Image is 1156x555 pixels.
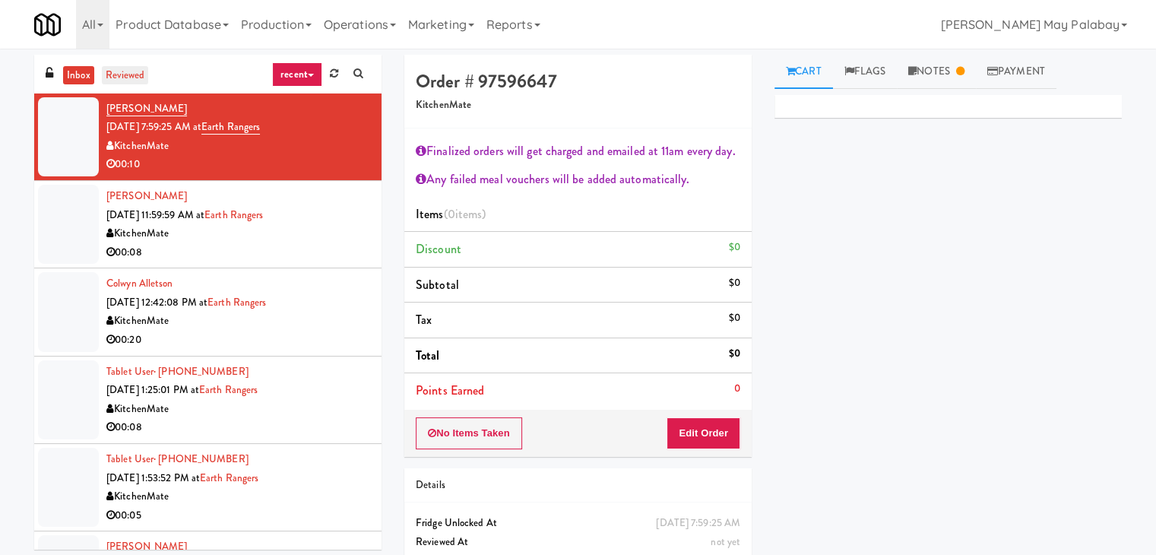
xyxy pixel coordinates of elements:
div: $0 [729,309,740,328]
span: Items [416,205,486,223]
a: Colwyn Alletson [106,276,173,290]
div: KitchenMate [106,487,370,506]
div: $0 [729,238,740,257]
div: 00:05 [106,506,370,525]
img: Micromart [34,11,61,38]
div: Fridge Unlocked At [416,514,740,533]
div: $0 [729,344,740,363]
div: Details [416,476,740,495]
div: Any failed meal vouchers will be added automatically. [416,168,740,191]
div: Reviewed At [416,533,740,552]
ng-pluralize: items [455,205,483,223]
span: · [PHONE_NUMBER] [154,452,249,466]
li: [PERSON_NAME][DATE] 11:59:59 AM atEarth RangersKitchenMate00:08 [34,181,382,268]
span: Points Earned [416,382,484,399]
a: recent [272,62,322,87]
h4: Order # 97596647 [416,71,740,91]
h5: KitchenMate [416,100,740,111]
span: not yet [711,534,740,549]
a: Earth Rangers [204,208,263,222]
li: [PERSON_NAME][DATE] 7:59:25 AM atEarth RangersKitchenMate00:10 [34,94,382,181]
div: 0 [734,379,740,398]
span: [DATE] 1:53:52 PM at [106,471,200,485]
li: Tablet User· [PHONE_NUMBER][DATE] 1:53:52 PM atEarth RangersKitchenMate00:05 [34,444,382,531]
div: KitchenMate [106,312,370,331]
li: Colwyn Alletson[DATE] 12:42:08 PM atEarth RangersKitchenMate00:20 [34,268,382,356]
span: [DATE] 1:25:01 PM at [106,382,199,397]
div: KitchenMate [106,224,370,243]
a: Cart [774,55,833,89]
span: Discount [416,240,461,258]
span: · [PHONE_NUMBER] [154,364,249,379]
div: Finalized orders will get charged and emailed at 11am every day. [416,140,740,163]
span: Total [416,347,440,364]
a: reviewed [102,66,149,85]
span: Tax [416,311,432,328]
a: Tablet User· [PHONE_NUMBER] [106,364,249,379]
a: Earth Rangers [200,471,258,485]
a: Flags [833,55,898,89]
li: Tablet User· [PHONE_NUMBER][DATE] 1:25:01 PM atEarth RangersKitchenMate00:08 [34,357,382,444]
a: Earth Rangers [207,295,266,309]
button: No Items Taken [416,417,522,449]
div: KitchenMate [106,400,370,419]
a: inbox [63,66,94,85]
a: Notes [897,55,976,89]
div: [DATE] 7:59:25 AM [656,514,740,533]
div: KitchenMate [106,137,370,156]
a: [PERSON_NAME] [106,539,187,553]
a: Payment [976,55,1056,89]
span: [DATE] 12:42:08 PM at [106,295,207,309]
div: 00:08 [106,418,370,437]
div: 00:08 [106,243,370,262]
div: 00:10 [106,155,370,174]
a: Tablet User· [PHONE_NUMBER] [106,452,249,466]
a: [PERSON_NAME] [106,101,187,116]
span: Subtotal [416,276,459,293]
div: $0 [729,274,740,293]
span: (0 ) [444,205,486,223]
span: [DATE] 7:59:25 AM at [106,119,201,134]
span: [DATE] 11:59:59 AM at [106,208,204,222]
a: Earth Rangers [199,382,258,397]
a: [PERSON_NAME] [106,189,187,203]
a: Earth Rangers [201,119,260,135]
button: Edit Order [667,417,740,449]
div: 00:20 [106,331,370,350]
